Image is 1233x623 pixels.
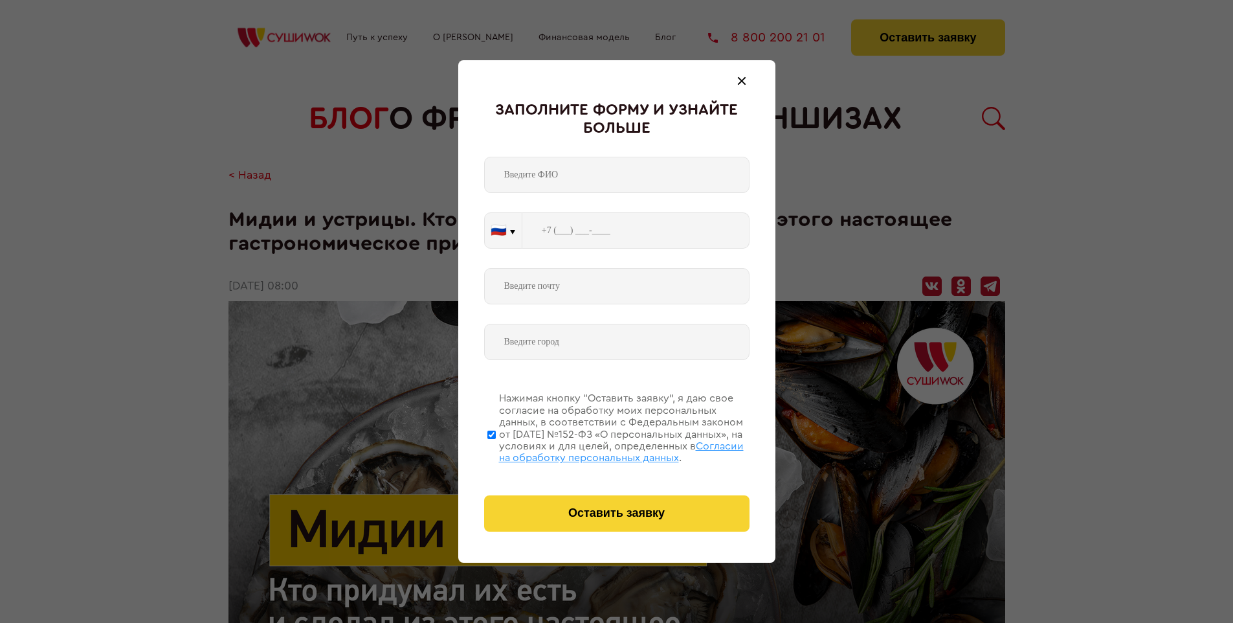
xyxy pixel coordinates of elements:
button: Оставить заявку [484,495,750,532]
div: Нажимая кнопку “Оставить заявку”, я даю свое согласие на обработку моих персональных данных, в со... [499,392,750,464]
button: 🇷🇺 [485,213,522,248]
input: Введите город [484,324,750,360]
div: Заполните форму и узнайте больше [484,102,750,137]
input: +7 (___) ___-____ [522,212,750,249]
input: Введите ФИО [484,157,750,193]
span: Согласии на обработку персональных данных [499,441,744,463]
input: Введите почту [484,268,750,304]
